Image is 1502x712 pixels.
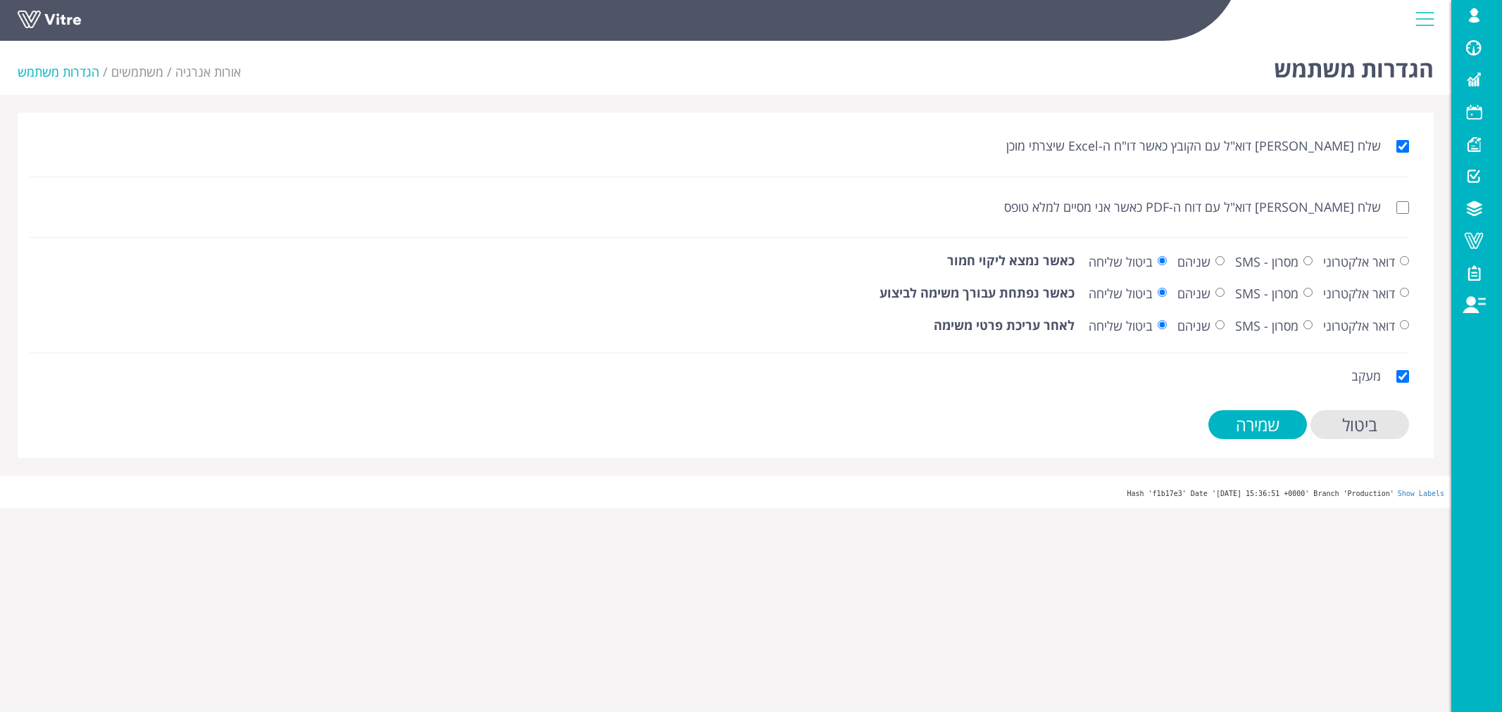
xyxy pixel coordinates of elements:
[1089,285,1167,303] label: ביטול שליחה
[1323,253,1409,272] label: דואר אלקטרוני
[1400,288,1409,297] input: דואר אלקטרוני
[1177,317,1225,336] label: שניהם
[1089,317,1167,336] label: ביטול שליחה
[1208,410,1307,439] input: שמירה
[18,63,111,82] li: הגדרות משתמש
[111,63,163,80] a: משתמשים
[1235,285,1313,303] label: מסרון - SMS
[1235,253,1313,272] label: מסרון - SMS
[1215,320,1225,329] input: שניהם
[175,63,241,80] span: 321
[1310,410,1409,439] input: ביטול
[937,252,1085,270] label: כאשר נמצא ליקוי חמור
[1396,370,1409,383] input: מעקב
[1158,320,1167,329] input: ביטול שליחה
[1215,256,1225,265] input: שניהם
[1177,285,1225,303] label: שניהם
[1351,367,1395,386] label: מעקב
[1400,320,1409,329] input: דואר אלקטרוני
[1089,253,1167,272] label: ביטול שליחה
[1235,317,1313,336] label: מסרון - SMS
[1400,256,1409,265] input: דואר אלקטרוני
[1004,198,1395,217] label: שלח [PERSON_NAME] דוא"ל עם דוח ה-PDF כאשר אני מסיים למלא טופס
[1396,201,1409,214] input: שלח [PERSON_NAME] דוא"ל עם דוח ה-PDF כאשר אני מסיים למלא טופס
[1177,253,1225,272] label: שניהם
[923,317,1085,335] label: לאחר עריכת פרטי משימה
[1303,288,1313,297] input: מסרון - SMS
[1158,288,1167,297] input: ביטול שליחה
[1215,288,1225,297] input: שניהם
[1323,317,1409,336] label: דואר אלקטרוני
[1158,256,1167,265] input: ביטול שליחה
[1323,285,1409,303] label: דואר אלקטרוני
[869,284,1085,303] label: כאשר נפתחת עבורך משימה לביצוע
[1398,490,1444,497] a: Show Labels
[1274,35,1434,95] h1: הגדרות משתמש
[1127,490,1394,497] span: Hash 'f1b17e3' Date '[DATE] 15:36:51 +0000' Branch 'Production'
[1006,137,1395,155] label: שלח [PERSON_NAME] דוא"ל עם הקובץ כאשר דו"ח ה-Excel שיצרתי מוכן
[1303,256,1313,265] input: מסרון - SMS
[1396,140,1409,153] input: שלח [PERSON_NAME] דוא"ל עם הקובץ כאשר דו"ח ה-Excel שיצרתי מוכן
[1303,320,1313,329] input: מסרון - SMS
